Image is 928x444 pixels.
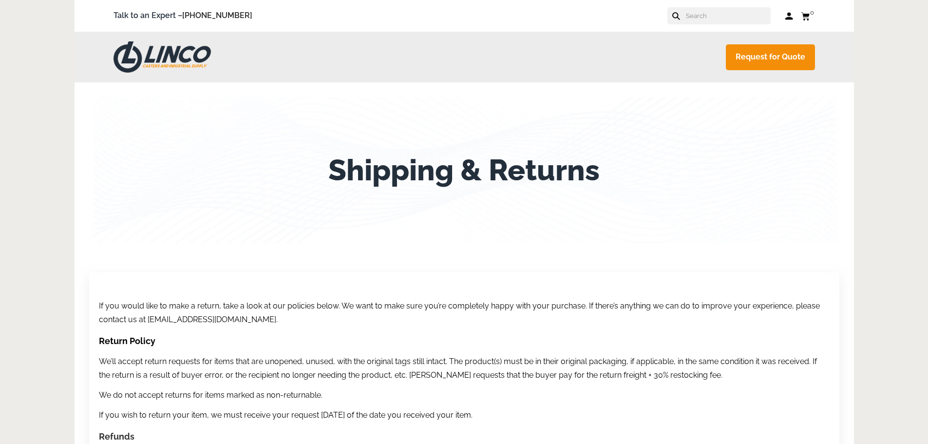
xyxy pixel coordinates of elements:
span: We’ll accept return requests for items that are unopened, unused, with the original tags still in... [99,357,817,380]
span: Return Policy [99,336,155,346]
span: If you would like to make a return, take a look at our policies below. We want to make sure you’r... [99,301,820,324]
strong: Refunds [99,431,134,442]
a: 0 [801,10,815,22]
span: Talk to an Expert – [114,9,252,22]
input: Search [685,7,771,24]
a: Log in [785,11,794,21]
a: [PHONE_NUMBER] [182,11,252,20]
a: Request for Quote [726,44,815,70]
span: If you wish to return your item, we must receive your request [DATE] of the date you received you... [99,410,473,420]
span: 0 [810,9,814,16]
img: LINCO CASTERS & INDUSTRIAL SUPPLY [114,41,211,73]
span: We do not accept returns for items marked as non-returnable. [99,390,322,400]
h1: Shipping & Returns [328,153,600,187]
